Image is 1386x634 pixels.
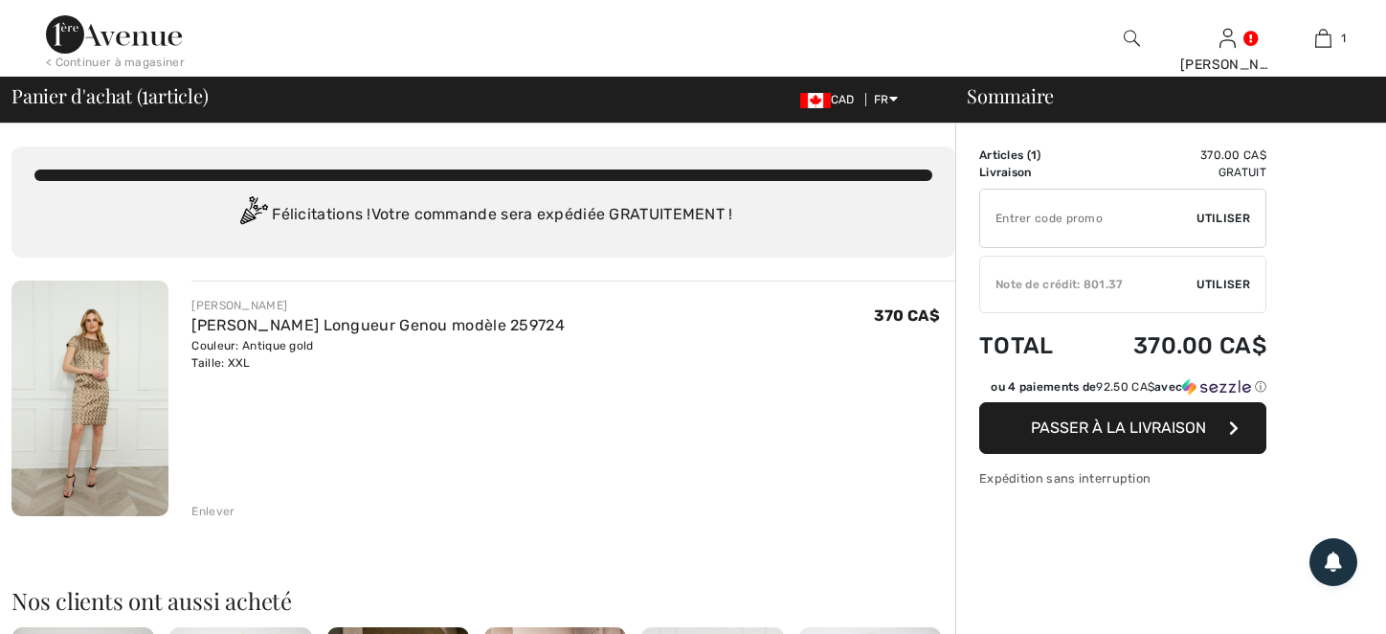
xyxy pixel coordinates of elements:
[191,316,565,334] a: [PERSON_NAME] Longueur Genou modèle 259724
[1082,313,1266,378] td: 370.00 CA$
[191,297,565,314] div: [PERSON_NAME]
[979,164,1082,181] td: Livraison
[1182,378,1251,396] img: Sezzle
[800,93,862,106] span: CAD
[991,378,1266,396] div: ou 4 paiements de avec
[1196,276,1250,293] span: Utiliser
[874,306,940,325] span: 370 CA$
[1196,210,1250,227] span: Utiliser
[191,337,565,372] div: Couleur: Antique gold Taille: XXL
[234,196,272,235] img: Congratulation2.svg
[979,402,1266,454] button: Passer à la livraison
[34,196,932,235] div: Félicitations ! Votre commande sera expédiée GRATUITEMENT !
[979,147,1082,164] td: Articles ( )
[980,276,1196,293] div: Note de crédit: 801.37
[1096,380,1154,394] span: 92.50 CA$
[979,469,1266,487] div: Expédition sans interruption
[1315,27,1331,50] img: Mon panier
[1124,27,1140,50] img: recherche
[1082,147,1266,164] td: 370.00 CA$
[11,281,168,516] img: Robe Fourreau Longueur Genou modèle 259724
[800,93,831,108] img: Canadian Dollar
[1341,30,1346,47] span: 1
[191,503,235,520] div: Enlever
[11,86,209,105] span: Panier d'achat ( article)
[944,86,1375,105] div: Sommaire
[1219,27,1236,50] img: Mes infos
[1180,55,1274,75] div: [PERSON_NAME]
[1219,29,1236,47] a: Se connecter
[874,93,898,106] span: FR
[1031,148,1037,162] span: 1
[1031,419,1206,437] span: Passer à la livraison
[979,313,1082,378] td: Total
[980,190,1196,247] input: Code promo
[46,54,185,71] div: < Continuer à magasiner
[1082,164,1266,181] td: Gratuit
[1276,27,1370,50] a: 1
[11,589,955,612] h2: Nos clients ont aussi acheté
[979,378,1266,402] div: ou 4 paiements de92.50 CA$avecSezzle Cliquez pour en savoir plus sur Sezzle
[142,81,148,106] span: 1
[46,15,182,54] img: 1ère Avenue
